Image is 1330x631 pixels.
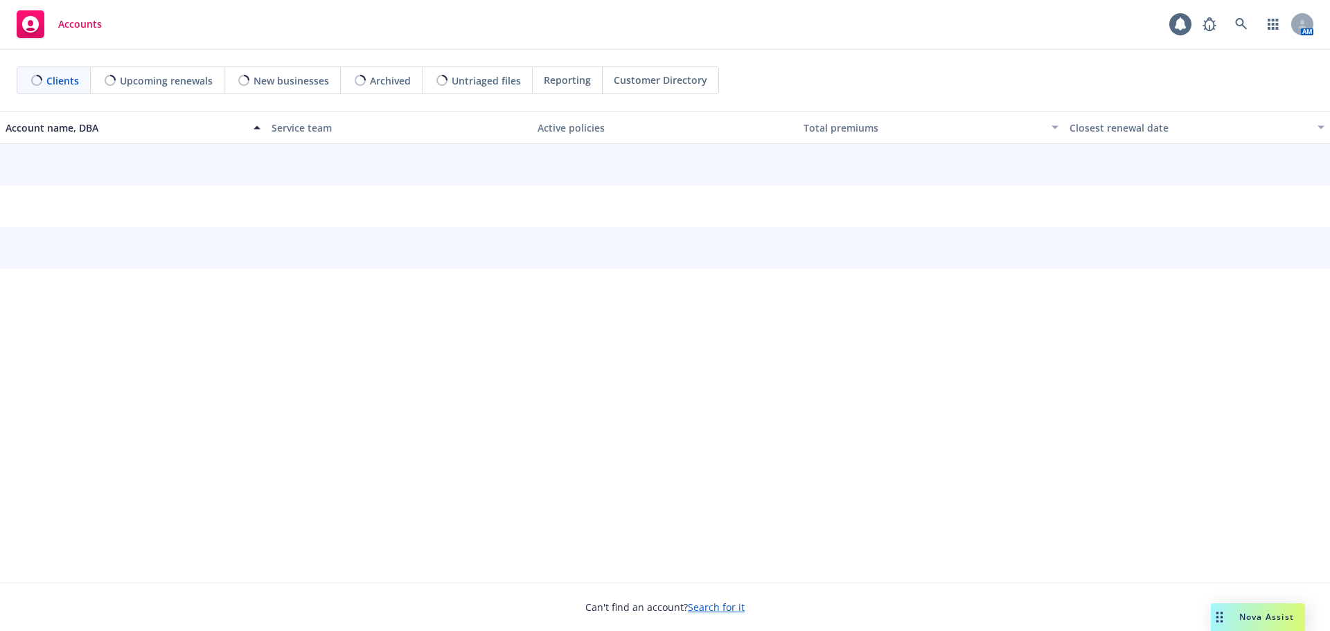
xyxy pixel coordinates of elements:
a: Accounts [11,5,107,44]
span: Untriaged files [452,73,521,88]
button: Closest renewal date [1064,111,1330,144]
span: Can't find an account? [585,600,745,614]
a: Switch app [1259,10,1287,38]
div: Active policies [538,121,792,135]
div: Service team [272,121,526,135]
a: Search [1227,10,1255,38]
a: Report a Bug [1196,10,1223,38]
button: Service team [266,111,532,144]
span: Archived [370,73,411,88]
button: Nova Assist [1211,603,1305,631]
span: Clients [46,73,79,88]
span: Upcoming renewals [120,73,213,88]
span: New businesses [254,73,329,88]
div: Total premiums [804,121,1043,135]
div: Drag to move [1211,603,1228,631]
div: Account name, DBA [6,121,245,135]
a: Search for it [688,601,745,614]
span: Reporting [544,73,591,87]
span: Accounts [58,19,102,30]
span: Customer Directory [614,73,707,87]
span: Nova Assist [1239,611,1294,623]
button: Active policies [532,111,798,144]
div: Closest renewal date [1070,121,1309,135]
button: Total premiums [798,111,1064,144]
